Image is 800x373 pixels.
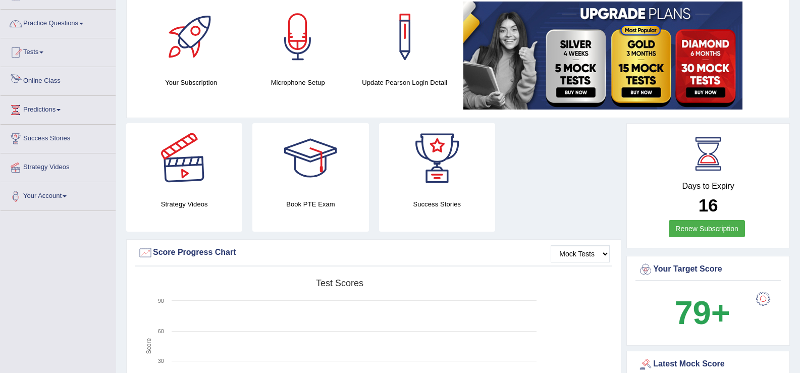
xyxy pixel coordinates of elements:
[638,182,778,191] h4: Days to Expiry
[699,195,718,215] b: 16
[316,278,363,288] tspan: Test scores
[145,338,152,354] tspan: Score
[463,2,742,110] img: small5.jpg
[1,38,116,64] a: Tests
[379,199,495,209] h4: Success Stories
[158,328,164,334] text: 60
[638,357,778,372] div: Latest Mock Score
[356,77,453,88] h4: Update Pearson Login Detail
[138,245,610,260] div: Score Progress Chart
[143,77,240,88] h4: Your Subscription
[158,298,164,304] text: 90
[252,199,368,209] h4: Book PTE Exam
[1,10,116,35] a: Practice Questions
[1,153,116,179] a: Strategy Videos
[638,262,778,277] div: Your Target Score
[126,199,242,209] h4: Strategy Videos
[250,77,347,88] h4: Microphone Setup
[669,220,745,237] a: Renew Subscription
[1,67,116,92] a: Online Class
[1,125,116,150] a: Success Stories
[158,358,164,364] text: 30
[674,294,730,331] b: 79+
[1,182,116,207] a: Your Account
[1,96,116,121] a: Predictions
